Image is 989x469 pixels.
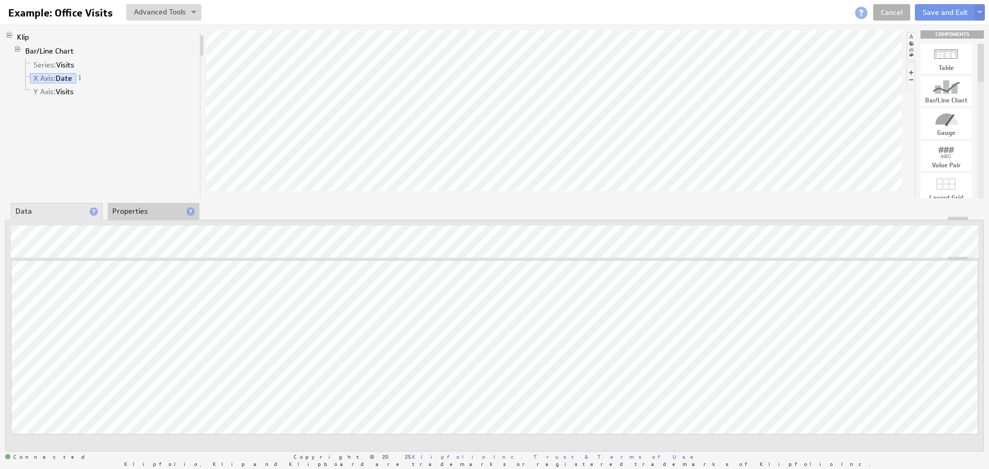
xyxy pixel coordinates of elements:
input: Example: Office Visits [4,4,120,22]
a: X Axis: Date [30,73,76,83]
img: button-savedrop.png [977,11,982,15]
a: Trust & Terms of Use [534,453,701,460]
span: Y Axis: [33,87,56,96]
a: Series: Visits [30,60,78,70]
div: Gauge [920,130,972,136]
a: Bar/Line Chart [22,46,78,56]
li: Hide or show the component palette [907,32,915,60]
div: Drag & drop components onto the workspace [920,30,984,39]
span: Copyright © 2025 [294,454,523,459]
span: More actions [76,74,83,81]
li: Hide or show the component controls palette [907,62,915,90]
span: Connected: ID: dpnc-22 Online: true [5,454,91,460]
a: Klipfolio Inc. [412,453,523,460]
a: Cancel [873,4,910,21]
div: Value Pair [920,162,972,168]
a: Klip [13,32,33,42]
span: X Axis: [33,74,56,83]
li: Data [11,203,103,220]
div: Table [920,65,972,71]
span: Series: [33,60,56,70]
div: Bar/Line Chart [920,97,972,103]
button: Save and Exit [915,4,976,21]
div: Layout Grid [920,195,972,201]
a: Y Axis: Visits [30,86,78,97]
span: Klipfolio, Klip and Klipboard are trademarks or registered trademarks of Klipfolio Inc. [124,461,871,466]
img: button-savedrop.png [191,11,196,15]
li: Properties [108,203,199,220]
